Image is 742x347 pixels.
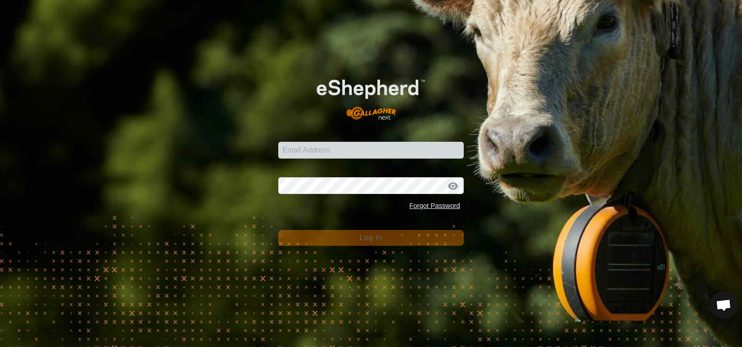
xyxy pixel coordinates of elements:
a: Forgot Password [409,202,460,209]
span: Log In [359,234,382,242]
button: Log In [278,230,464,246]
div: Open chat [710,291,738,319]
img: E-shepherd Logo [297,64,445,127]
input: Email Address [278,142,464,159]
